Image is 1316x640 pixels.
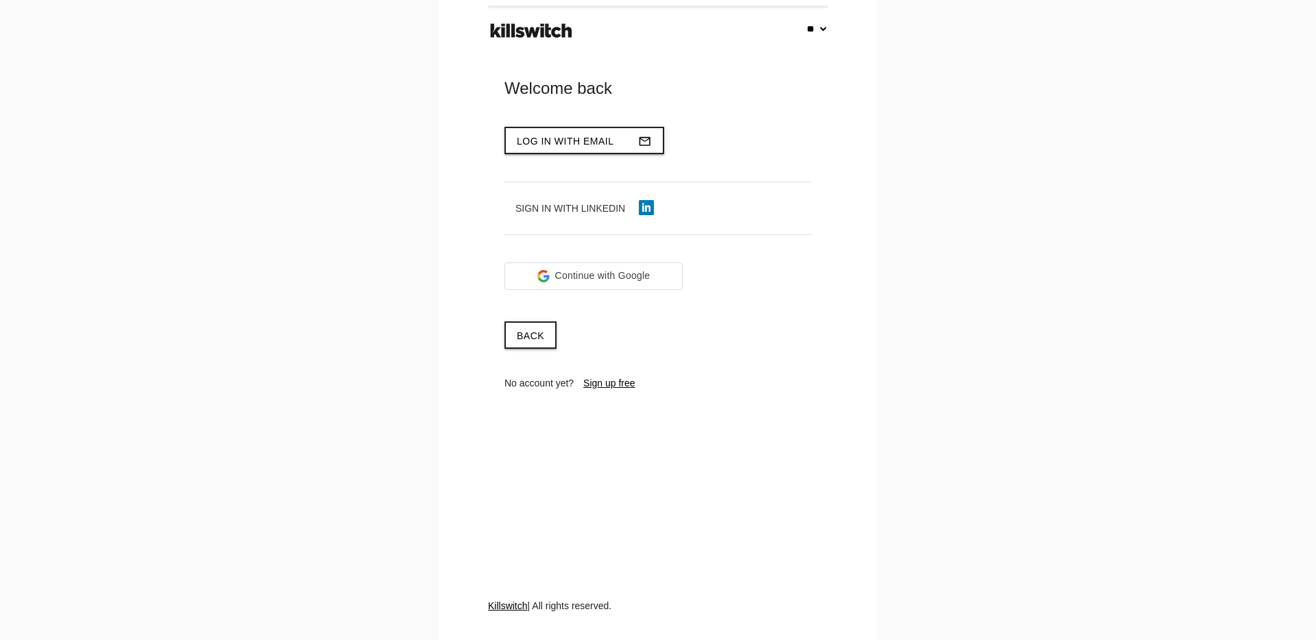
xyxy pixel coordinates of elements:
i: mail_outline [638,128,652,154]
span: Log in with email [517,136,614,147]
span: Sign in with LinkedIn [515,203,625,214]
a: Sign up free [583,378,635,389]
button: Log in with emailmail_outline [504,127,664,154]
a: Killswitch [488,600,528,611]
a: Back [504,321,557,349]
div: | All rights reserved. [488,599,828,640]
div: Continue with Google [504,262,683,290]
img: linkedin-icon.png [639,200,654,215]
span: Continue with Google [555,269,650,283]
span: No account yet? [504,378,574,389]
img: ks-logo-black-footer.png [487,19,575,43]
button: Sign in with LinkedIn [504,196,665,221]
div: Welcome back [504,77,812,99]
